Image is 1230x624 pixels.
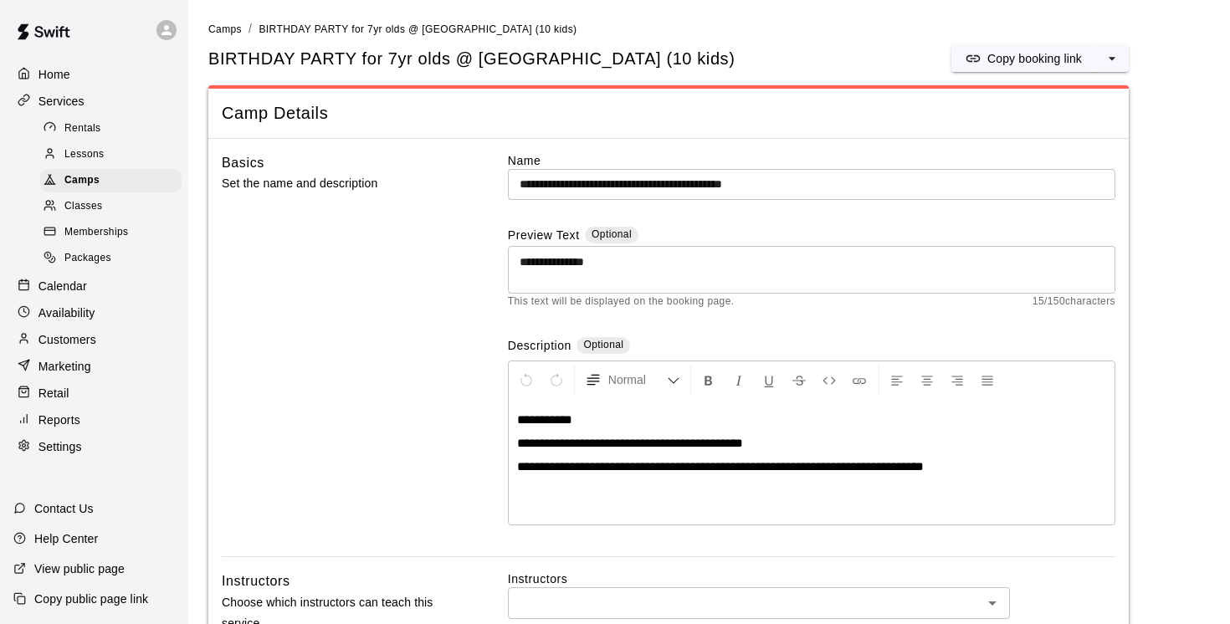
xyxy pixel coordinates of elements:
[845,365,874,395] button: Insert Link
[208,48,735,70] h5: BIRTHDAY PARTY for 7yr olds @ [GEOGRAPHIC_DATA] (10 kids)
[259,23,577,35] span: BIRTHDAY PARTY for 7yr olds @ [GEOGRAPHIC_DATA] (10 kids)
[815,365,843,395] button: Insert Code
[64,120,101,137] span: Rentals
[542,365,571,395] button: Redo
[13,89,175,114] a: Services
[40,168,188,194] a: Camps
[208,20,1210,38] nav: breadcrumb
[951,45,1095,72] button: Copy booking link
[38,331,96,348] p: Customers
[13,274,175,299] a: Calendar
[40,115,188,141] a: Rentals
[13,62,175,87] a: Home
[725,365,753,395] button: Format Italics
[64,172,100,189] span: Camps
[34,560,125,577] p: View public page
[208,23,242,35] span: Camps
[883,365,911,395] button: Left Align
[38,304,95,321] p: Availability
[40,141,188,167] a: Lessons
[578,365,687,395] button: Formatting Options
[785,365,813,395] button: Format Strikethrough
[64,250,111,267] span: Packages
[508,294,735,310] span: This text will be displayed on the booking page.
[38,93,85,110] p: Services
[987,50,1082,67] p: Copy booking link
[38,278,87,294] p: Calendar
[38,66,70,83] p: Home
[64,198,102,215] span: Classes
[40,194,188,220] a: Classes
[508,570,1115,587] label: Instructors
[508,337,571,356] label: Description
[13,300,175,325] a: Availability
[1033,294,1115,310] span: 15 / 150 characters
[13,434,175,459] a: Settings
[40,220,188,246] a: Memberships
[40,247,182,270] div: Packages
[508,152,1115,169] label: Name
[913,365,941,395] button: Center Align
[973,365,1002,395] button: Justify Align
[951,45,1129,72] div: split button
[512,365,541,395] button: Undo
[508,227,580,246] label: Preview Text
[38,358,91,375] p: Marketing
[755,365,783,395] button: Format Underline
[222,152,264,174] h6: Basics
[64,224,128,241] span: Memberships
[694,365,723,395] button: Format Bold
[34,530,98,547] p: Help Center
[13,381,175,406] a: Retail
[38,412,80,428] p: Reports
[222,173,454,194] p: Set the name and description
[1095,45,1129,72] button: select merge strategy
[208,22,242,35] a: Camps
[40,169,182,192] div: Camps
[222,570,290,592] h6: Instructors
[64,146,105,163] span: Lessons
[40,221,182,244] div: Memberships
[608,371,667,388] span: Normal
[40,246,188,272] a: Packages
[34,591,148,607] p: Copy public page link
[40,195,182,218] div: Classes
[981,591,1004,615] button: Open
[13,354,175,379] a: Marketing
[38,438,82,455] p: Settings
[38,385,69,402] p: Retail
[943,365,971,395] button: Right Align
[13,407,175,432] a: Reports
[583,339,623,350] span: Optional
[40,143,182,166] div: Lessons
[34,500,94,517] p: Contact Us
[249,20,252,38] li: /
[592,228,632,240] span: Optional
[40,117,182,141] div: Rentals
[13,327,175,352] a: Customers
[222,102,1115,125] span: Camp Details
